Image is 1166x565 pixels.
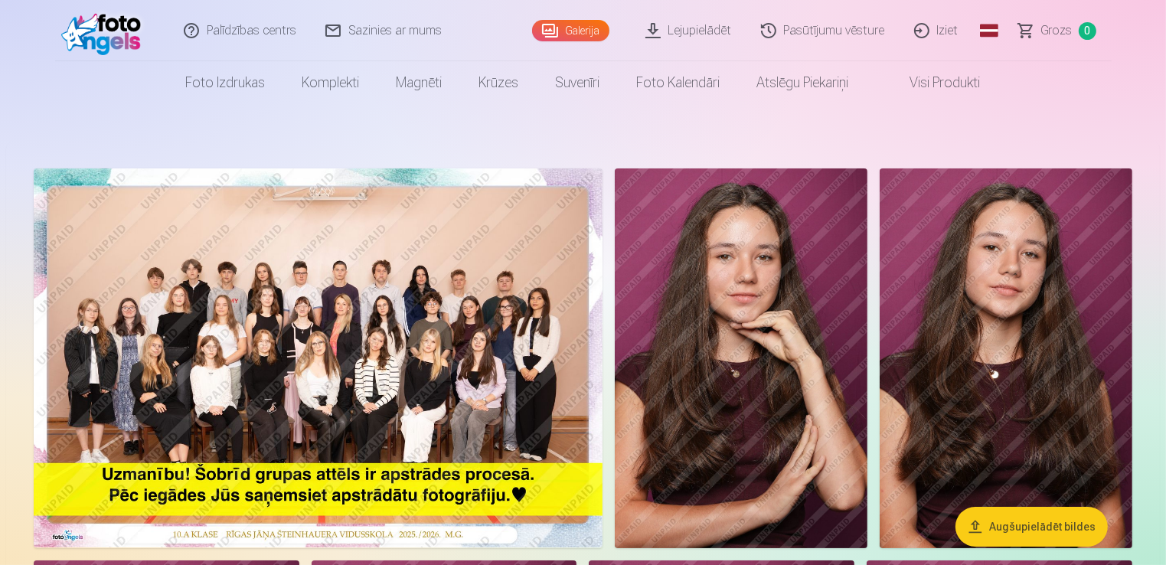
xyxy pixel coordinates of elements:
a: Komplekti [284,61,378,104]
a: Galerija [532,20,609,41]
a: Magnēti [378,61,461,104]
a: Visi produkti [867,61,999,104]
a: Atslēgu piekariņi [739,61,867,104]
a: Krūzes [461,61,537,104]
a: Foto izdrukas [168,61,284,104]
a: Suvenīri [537,61,619,104]
span: Grozs [1041,21,1073,40]
a: Foto kalendāri [619,61,739,104]
span: 0 [1079,22,1096,40]
img: /fa1 [61,6,149,55]
button: Augšupielādēt bildes [955,507,1108,547]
